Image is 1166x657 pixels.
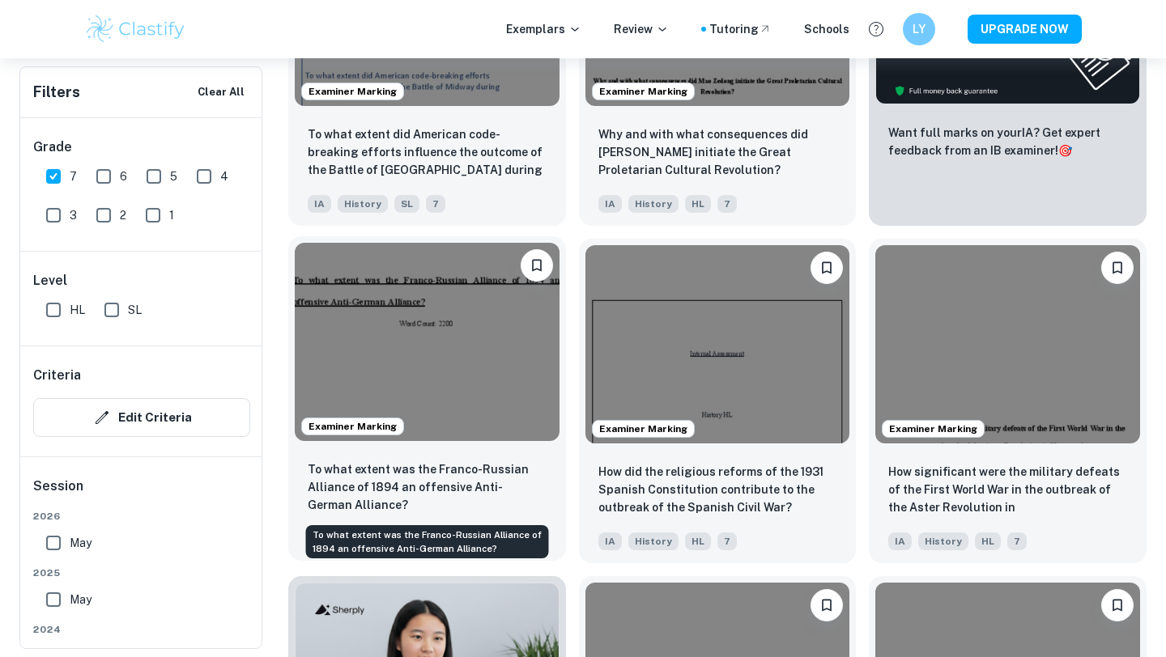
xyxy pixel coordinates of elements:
span: 3 [70,206,77,224]
button: Help and Feedback [862,15,890,43]
a: Examiner MarkingBookmarkTo what extent was the Franco-Russian Alliance of 1894 an offensive Anti-... [288,239,566,563]
span: HL [70,301,85,319]
button: Edit Criteria [33,398,250,437]
p: How significant were the military defeats of the First World War in the outbreak of the Aster Rev... [888,463,1127,518]
span: Examiner Marking [302,419,403,434]
h6: Grade [33,138,250,157]
img: History IA example thumbnail: How did the religious reforms of the 193 [585,245,850,443]
span: IA [598,532,622,550]
span: History [628,532,679,550]
button: Clear All [194,80,249,104]
span: 2026 [33,509,250,523]
span: Examiner Marking [302,84,403,99]
span: 7 [426,195,445,213]
p: Why and with what consequences did Mao Zedong initiate the Great Proletarian Cultural Revolution? [598,125,837,179]
span: May [70,591,91,608]
span: 7 [70,167,77,185]
span: IA [888,532,912,550]
p: How did the religious reforms of the 1931 Spanish Constitution contribute to the outbreak of the ... [598,463,837,516]
span: 1 [169,206,174,224]
span: Examiner Marking [883,422,984,436]
span: 2024 [33,622,250,637]
h6: Session [33,477,250,509]
span: IA [598,195,622,213]
span: History [628,195,679,213]
a: Examiner MarkingBookmarkHow significant were the military defeats of the First World War in the o... [869,239,1147,563]
button: Bookmark [811,589,843,621]
img: Clastify logo [84,13,187,45]
span: HL [685,532,711,550]
button: Bookmark [1101,252,1134,284]
span: 6 [120,167,127,185]
span: 2 [120,206,126,224]
span: History [918,532,968,550]
span: SL [128,301,142,319]
span: 7 [1007,532,1027,550]
a: Schools [804,20,849,38]
img: History IA example thumbnail: How significant were the military defeat [875,245,1140,443]
button: UPGRADE NOW [968,15,1082,44]
p: To what extent did American code-breaking efforts influence the outcome of the Battle of Midway d... [308,125,547,180]
h6: Level [33,271,250,290]
p: To what extent was the Franco-Russian Alliance of 1894 an offensive Anti-German Alliance? [308,460,547,514]
h6: Criteria [33,366,81,385]
span: 4 [220,167,228,185]
a: Tutoring [709,20,772,38]
h6: Filters [33,81,80,104]
p: Exemplars [506,20,581,38]
button: Bookmark [811,252,843,284]
span: History [338,195,388,213]
span: 7 [717,532,737,550]
a: Examiner MarkingBookmarkHow did the religious reforms of the 1931 Spanish Constitution contribute... [579,239,857,563]
span: Examiner Marking [593,422,694,436]
span: HL [975,532,1001,550]
button: Bookmark [521,249,553,282]
span: HL [685,195,711,213]
span: 5 [170,167,177,185]
span: Examiner Marking [593,84,694,99]
p: Review [614,20,669,38]
span: 7 [717,195,737,213]
button: LY [903,13,935,45]
span: 2025 [33,566,250,580]
span: IA [308,195,331,213]
span: 🎯 [1058,144,1072,157]
button: Bookmark [1101,589,1134,621]
span: May [70,534,91,552]
img: History IA example thumbnail: To what extent was the Franco-Russian Al [295,243,560,441]
div: To what extent was the Franco-Russian Alliance of 1894 an offensive Anti-German Alliance? [306,525,549,558]
h6: LY [910,20,929,38]
p: Want full marks on your IA ? Get expert feedback from an IB examiner! [888,124,1127,159]
span: SL [394,195,419,213]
